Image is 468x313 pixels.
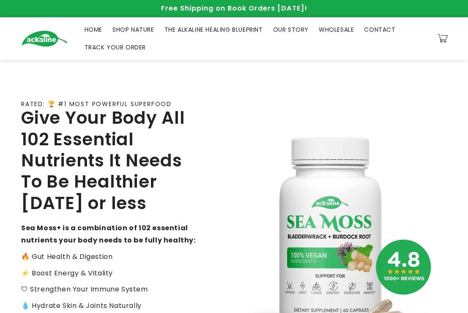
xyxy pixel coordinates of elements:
[364,26,395,33] span: CONTACT
[112,26,154,33] span: SHOP NATURE
[21,300,205,312] p: 💧 Hydrate Skin & Joints Naturally
[21,251,205,263] p: 🔥 Gut Health & Digestion
[21,107,205,214] h2: Give Your Body All 102 Essential Nutrients It Needs To Be Healthier [DATE] or less
[79,21,107,38] a: HOME
[85,26,102,33] span: HOME
[21,223,196,245] strong: Sea Moss+ is a combination of 102 essential nutrients your body needs to be fully healthy:
[21,283,205,296] p: 🛡 Strengthen Your Immune System
[319,26,354,33] span: WHOLESALE
[164,26,263,33] span: THE ALKALINE HEALING BLUEPRINT
[21,267,205,280] p: ⚡️ Boost Energy & Vitality
[268,21,314,38] a: OUR STORY
[159,21,268,38] a: THE ALKALINE HEALING BLUEPRINT
[314,21,359,38] a: WHOLESALE
[359,21,400,38] a: CONTACT
[107,21,159,38] a: SHOP NATURE
[85,44,146,51] span: TRACK YOUR ORDER
[273,26,309,33] span: OUR STORY
[21,101,172,108] p: RATED: 🏆 #1 MOST POWERFUL SUPERFOOD
[161,3,307,13] span: Free Shipping on Book Orders [DATE]!
[79,38,151,56] a: TRACK YOUR ORDER
[21,30,68,47] img: Ackaline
